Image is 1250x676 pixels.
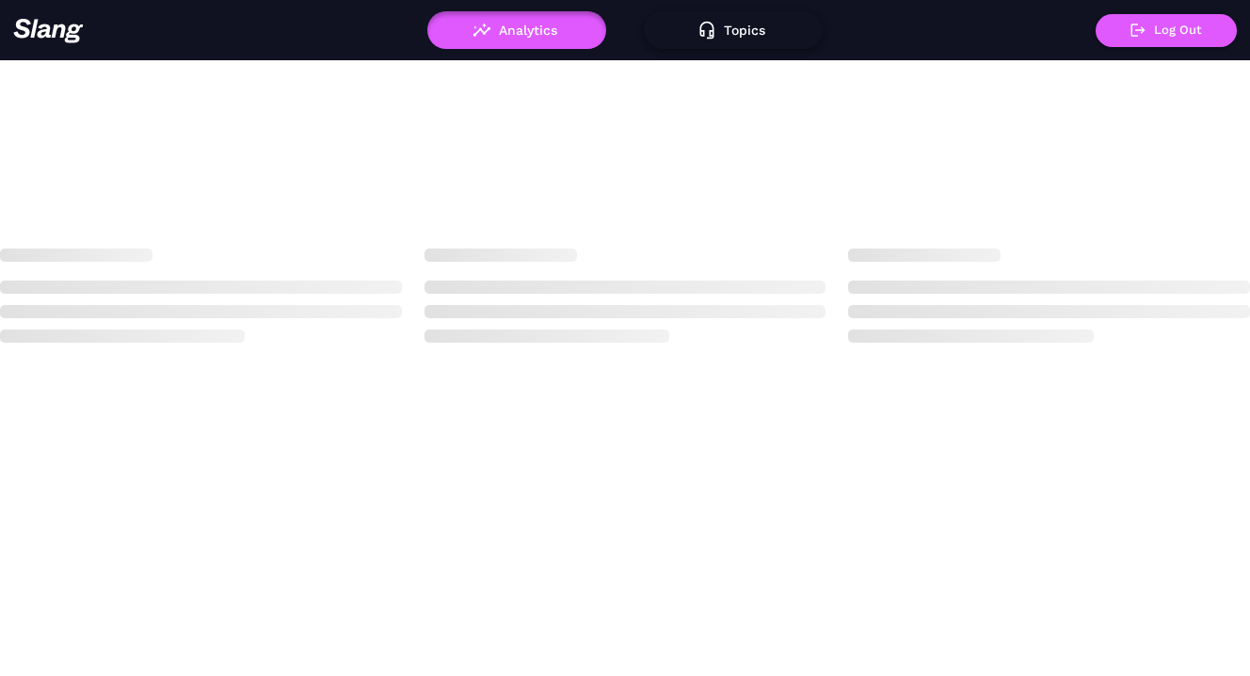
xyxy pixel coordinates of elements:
[13,18,84,43] img: 623511267c55cb56e2f2a487_logo2.png
[644,11,823,49] button: Topics
[1096,14,1237,47] button: Log Out
[427,23,606,36] a: Analytics
[427,11,606,49] button: Analytics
